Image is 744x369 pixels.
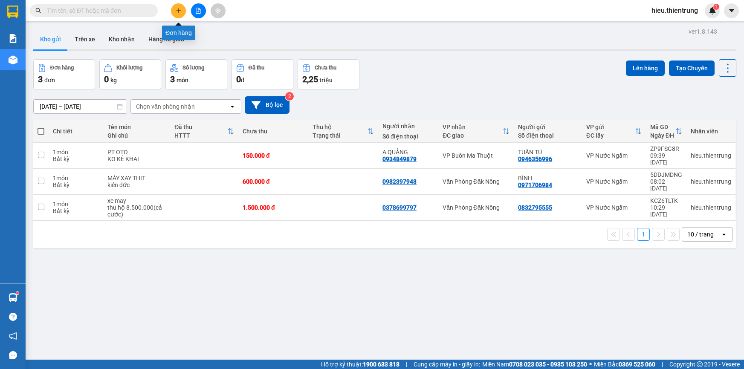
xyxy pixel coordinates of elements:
[215,8,221,14] span: aim
[406,360,407,369] span: |
[107,149,166,156] div: PT OTO
[16,292,19,294] sup: 1
[315,65,336,71] div: Chưa thu
[104,74,109,84] span: 0
[136,102,195,111] div: Chọn văn phòng nhận
[626,61,665,76] button: Lên hàng
[116,65,142,71] div: Khối lượng
[171,3,186,18] button: plus
[170,120,238,143] th: Toggle SortBy
[382,123,434,130] div: Người nhận
[438,120,514,143] th: Toggle SortBy
[650,171,682,178] div: 5DDJMDNG
[33,59,95,90] button: Đơn hàng3đơn
[33,29,68,49] button: Kho gửi
[709,7,716,14] img: icon-new-feature
[99,59,161,90] button: Khối lượng0kg
[9,313,17,321] span: question-circle
[518,132,578,139] div: Số điện thoại
[594,360,655,369] span: Miền Bắc
[443,124,503,130] div: VP nhận
[518,156,552,162] div: 0946356996
[241,77,244,84] span: đ
[249,65,264,71] div: Đã thu
[443,204,510,211] div: Văn Phòng Đăk Nông
[691,152,731,159] div: hieu.thientrung
[691,128,731,135] div: Nhân viên
[191,3,206,18] button: file-add
[177,77,188,84] span: món
[107,124,166,130] div: Tên món
[443,132,503,139] div: ĐC giao
[34,100,127,113] input: Select a date range.
[245,96,289,114] button: Bộ lọc
[170,74,175,84] span: 3
[232,59,293,90] button: Đã thu0đ
[298,59,359,90] button: Chưa thu2,25 triệu
[110,77,117,84] span: kg
[35,8,41,14] span: search
[243,204,304,211] div: 1.500.000 đ
[107,197,166,204] div: xe may
[382,178,417,185] div: 0982397948
[482,360,587,369] span: Miền Nam
[518,182,552,188] div: 0971706984
[53,208,99,214] div: Bất kỳ
[650,197,682,204] div: KCZ6TLTK
[650,145,682,152] div: ZP9FSG8R
[586,124,635,130] div: VP gửi
[243,152,304,159] div: 150.000 đ
[302,74,318,84] span: 2,25
[697,361,703,367] span: copyright
[586,152,642,159] div: VP Nước Ngầm
[211,3,226,18] button: aim
[582,120,646,143] th: Toggle SortBy
[669,61,715,76] button: Tạo Chuyến
[721,231,727,238] svg: open
[47,6,148,15] input: Tìm tên, số ĐT hoặc mã đơn
[691,204,731,211] div: hieu.thientrung
[142,29,191,49] button: Hàng đã giao
[382,133,434,140] div: Số điện thoại
[9,34,17,43] img: solution-icon
[102,29,142,49] button: Kho nhận
[53,156,99,162] div: Bất kỳ
[586,132,635,139] div: ĐC lấy
[319,77,333,84] span: triệu
[174,132,227,139] div: HTTT
[715,4,718,10] span: 1
[382,149,434,156] div: A QUẢNG
[586,204,642,211] div: VP Nước Ngầm
[518,149,578,156] div: TUẤN TÚ
[162,26,195,40] div: Đơn hàng
[619,361,655,368] strong: 0369 525 060
[7,6,18,18] img: logo-vxr
[195,8,201,14] span: file-add
[107,156,166,162] div: KO KÊ KHAI
[107,182,166,188] div: kiến đức
[662,360,663,369] span: |
[382,204,417,211] div: 0378699797
[321,360,400,369] span: Hỗ trợ kỹ thuật:
[518,175,578,182] div: BÍNH
[313,124,367,130] div: Thu hộ
[38,74,43,84] span: 3
[174,124,227,130] div: Đã thu
[689,27,717,36] div: ver 1.8.143
[9,332,17,340] span: notification
[363,361,400,368] strong: 1900 633 818
[443,178,510,185] div: Văn Phòng Đăk Nông
[443,152,510,159] div: VP Buôn Ma Thuột
[650,124,675,130] div: Mã GD
[53,128,99,135] div: Chi tiết
[691,178,731,185] div: hieu.thientrung
[650,178,682,192] div: 08:02 [DATE]
[50,65,74,71] div: Đơn hàng
[107,132,166,139] div: Ghi chú
[509,361,587,368] strong: 0708 023 035 - 0935 103 250
[229,103,236,110] svg: open
[728,7,735,14] span: caret-down
[243,178,304,185] div: 600.000 đ
[586,178,642,185] div: VP Nước Ngầm
[107,175,166,182] div: MÁY XAY THỊT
